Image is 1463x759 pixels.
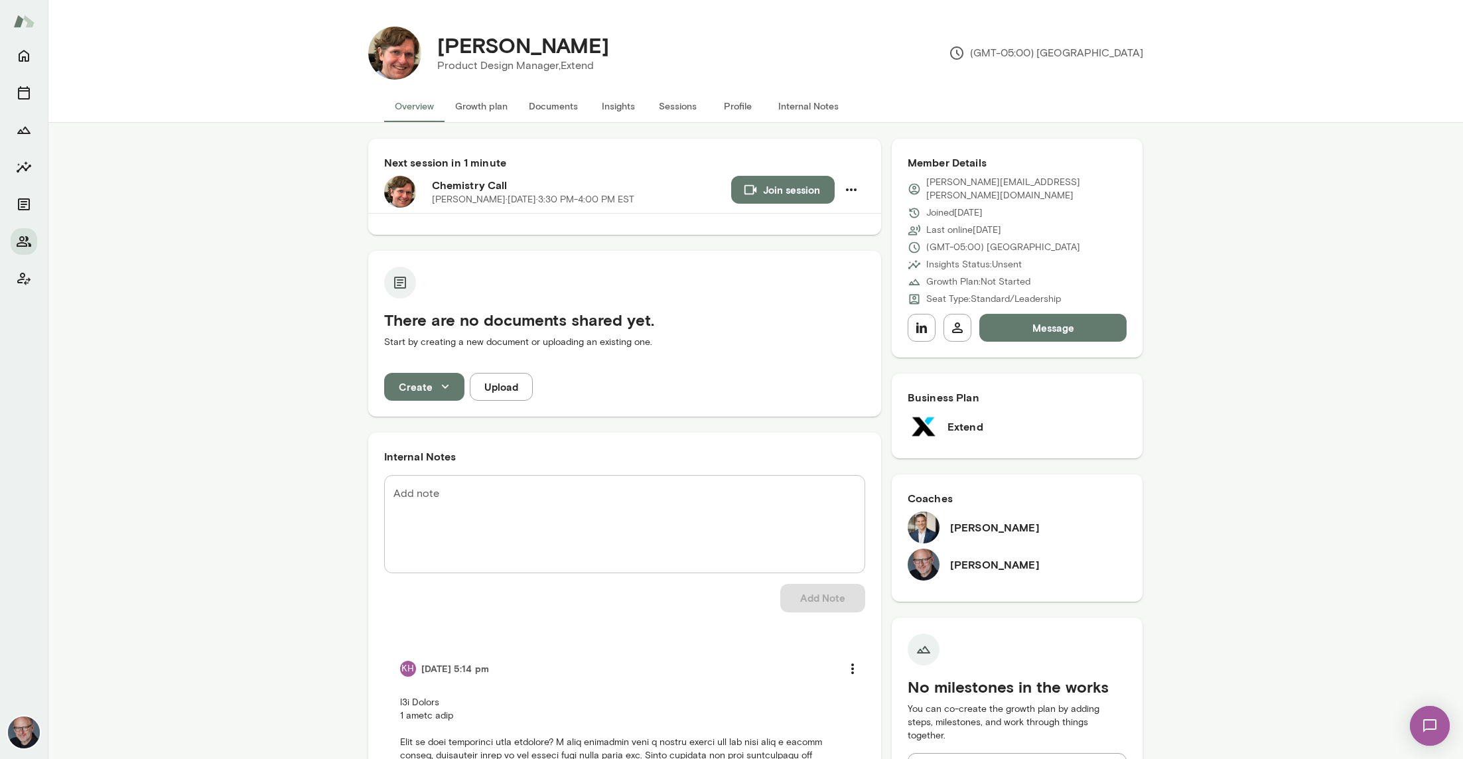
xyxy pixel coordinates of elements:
img: Mento [13,9,35,34]
p: [PERSON_NAME] · [DATE] · 3:30 PM-4:00 PM EST [432,193,634,206]
h6: [DATE] 5:14 pm [421,662,489,675]
p: You can co-create the growth plan by adding steps, milestones, and work through things together. [908,703,1127,742]
button: Growth Plan [11,117,37,143]
button: Growth plan [445,90,518,122]
h6: Member Details [908,155,1127,171]
button: Join session [731,176,835,204]
button: Internal Notes [768,90,849,122]
button: Documents [518,90,589,122]
button: Sessions [11,80,37,106]
button: Overview [384,90,445,122]
h6: [PERSON_NAME] [950,519,1040,535]
h5: No milestones in the works [908,676,1127,697]
button: Profile [708,90,768,122]
img: Nick Gould [8,717,40,748]
p: Insights Status: Unsent [926,258,1022,271]
p: Last online [DATE] [926,224,1001,237]
p: (GMT-05:00) [GEOGRAPHIC_DATA] [926,241,1080,254]
button: Insights [11,154,37,180]
h6: [PERSON_NAME] [950,557,1040,573]
p: Seat Type: Standard/Leadership [926,293,1061,306]
h4: [PERSON_NAME] [437,33,609,58]
button: Sessions [648,90,708,122]
p: (GMT-05:00) [GEOGRAPHIC_DATA] [949,45,1143,61]
button: Create [384,373,464,401]
button: Client app [11,265,37,292]
img: Mark Zschocke [908,512,940,543]
p: Start by creating a new document or uploading an existing one. [384,336,865,349]
button: Members [11,228,37,255]
h6: Next session in 1 minute [384,155,865,171]
img: Nick Gould [908,549,940,581]
button: Insights [589,90,648,122]
button: Upload [470,373,533,401]
p: Joined [DATE] [926,206,983,220]
p: Product Design Manager, Extend [437,58,609,74]
div: KH [400,661,416,677]
h6: Business Plan [908,389,1127,405]
button: Documents [11,191,37,218]
button: Home [11,42,37,69]
h5: There are no documents shared yet. [384,309,865,330]
h6: Coaches [908,490,1127,506]
img: Jonathan Sims [368,27,421,80]
p: [PERSON_NAME][EMAIL_ADDRESS][PERSON_NAME][DOMAIN_NAME] [926,176,1127,202]
h6: Internal Notes [384,448,865,464]
button: Message [979,314,1127,342]
h6: Extend [947,419,983,435]
p: Growth Plan: Not Started [926,275,1030,289]
button: more [839,655,867,683]
h6: Chemistry Call [432,177,731,193]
